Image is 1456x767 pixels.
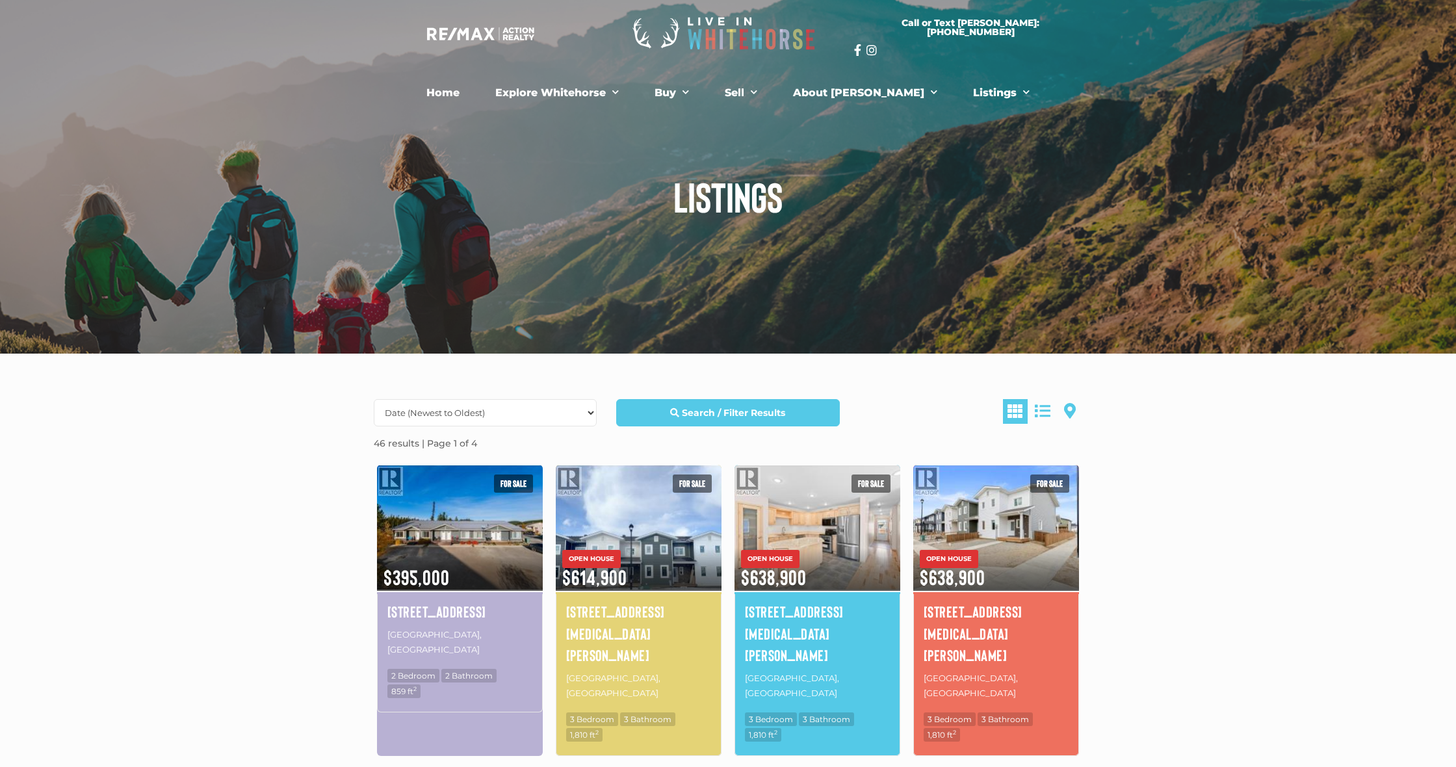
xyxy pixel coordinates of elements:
[595,729,599,736] sup: 2
[924,712,976,726] span: 3 Bedroom
[953,729,956,736] sup: 2
[441,669,497,682] span: 2 Bathroom
[494,474,533,493] span: For sale
[1030,474,1069,493] span: For sale
[920,550,978,568] span: OPEN HOUSE
[924,728,960,742] span: 1,810 ft
[963,80,1039,106] a: Listings
[556,463,721,592] img: 216 WITCH HAZEL DRIVE, Whitehorse, Yukon
[374,437,477,449] strong: 46 results | Page 1 of 4
[645,80,699,106] a: Buy
[387,626,532,659] p: [GEOGRAPHIC_DATA], [GEOGRAPHIC_DATA]
[486,80,629,106] a: Explore Whitehorse
[387,669,439,682] span: 2 Bedroom
[715,80,767,106] a: Sell
[734,463,900,592] img: 218 WITCH HAZEL DRIVE, Whitehorse, Yukon
[620,712,675,726] span: 3 Bathroom
[566,712,618,726] span: 3 Bedroom
[978,712,1033,726] span: 3 Bathroom
[413,685,417,692] sup: 2
[913,463,1079,592] img: 214 WITCH HAZEL DRIVE, Whitehorse, Yukon
[745,669,890,703] p: [GEOGRAPHIC_DATA], [GEOGRAPHIC_DATA]
[566,728,603,742] span: 1,810 ft
[417,80,469,106] a: Home
[682,407,785,419] strong: Search / Filter Results
[851,474,890,493] span: For sale
[616,399,839,426] a: Search / Filter Results
[741,550,799,568] span: OPEN HOUSE
[556,548,721,591] span: $614,900
[566,601,711,666] a: [STREET_ADDRESS][MEDICAL_DATA][PERSON_NAME]
[870,18,1071,36] span: Call or Text [PERSON_NAME]: [PHONE_NUMBER]
[924,601,1069,666] a: [STREET_ADDRESS][MEDICAL_DATA][PERSON_NAME]
[387,601,532,623] a: [STREET_ADDRESS]
[387,684,421,698] span: 859 ft
[913,548,1079,591] span: $638,900
[734,548,900,591] span: $638,900
[673,474,712,493] span: For sale
[566,669,711,703] p: [GEOGRAPHIC_DATA], [GEOGRAPHIC_DATA]
[854,10,1087,44] a: Call or Text [PERSON_NAME]: [PHONE_NUMBER]
[377,463,543,592] img: 104-12 PINTAIL PLACE, Whitehorse, Yukon
[799,712,854,726] span: 3 Bathroom
[924,669,1069,703] p: [GEOGRAPHIC_DATA], [GEOGRAPHIC_DATA]
[364,175,1092,217] h1: Listings
[745,728,781,742] span: 1,810 ft
[745,712,797,726] span: 3 Bedroom
[377,548,543,591] span: $395,000
[370,80,1085,106] nav: Menu
[783,80,947,106] a: About [PERSON_NAME]
[774,729,777,736] sup: 2
[562,550,621,568] span: OPEN HOUSE
[745,601,890,666] a: [STREET_ADDRESS][MEDICAL_DATA][PERSON_NAME]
